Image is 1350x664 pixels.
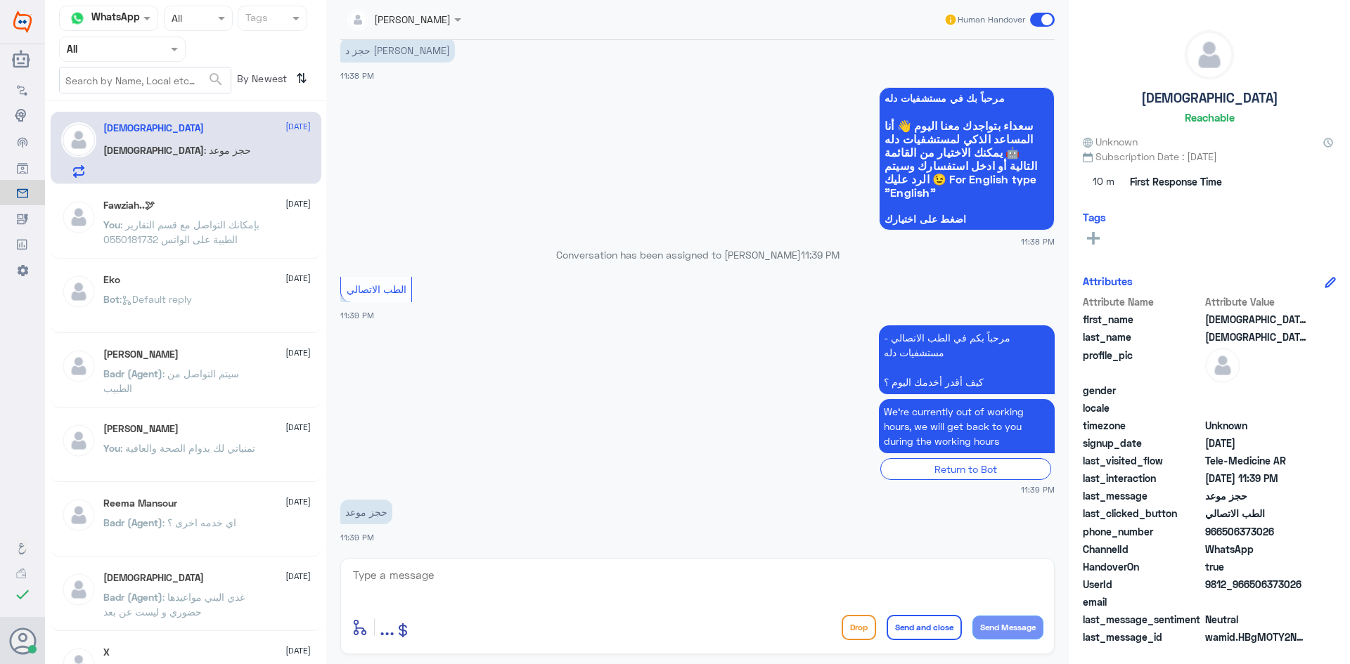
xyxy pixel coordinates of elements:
[1083,312,1202,327] span: first_name
[879,399,1055,453] p: 30/8/2025, 11:39 PM
[231,67,290,95] span: By Newest
[1205,594,1307,609] span: null
[1185,31,1233,79] img: defaultAdmin.png
[1130,174,1222,189] span: First Response Time
[1205,577,1307,592] span: 9812_966506373026
[1083,211,1106,223] h6: Tags
[1083,348,1202,380] span: profile_pic
[380,614,394,639] span: ...
[347,283,406,295] span: الطب الاتصالي
[1083,134,1138,149] span: Unknown
[1083,383,1202,398] span: gender
[1083,330,1202,344] span: last_name
[207,71,224,88] span: search
[885,93,1049,104] span: مرحباً بك في مستشفيات دله
[285,644,311,657] span: [DATE]
[340,247,1055,262] p: Conversation has been assigned to [PERSON_NAME]
[880,458,1051,480] div: Return to Bot
[103,442,120,454] span: You
[1205,559,1307,574] span: true
[14,586,31,603] i: check
[13,11,32,33] img: Widebot Logo
[1083,542,1202,556] span: ChannelId
[120,442,255,454] span: : تمنياتي لك بدوام الصحة والعافية
[1083,294,1202,309] span: Attribute Name
[1205,401,1307,415] span: null
[1083,436,1202,450] span: signup_date
[1083,559,1202,574] span: HandoverOn
[61,572,96,607] img: defaultAdmin.png
[285,346,311,359] span: [DATE]
[1083,630,1202,644] span: last_message_id
[1205,348,1240,383] img: defaultAdmin.png
[103,293,120,305] span: Bot
[340,311,374,320] span: 11:39 PM
[103,144,204,156] span: [DEMOGRAPHIC_DATA]
[61,274,96,309] img: defaultAdmin.png
[103,646,110,658] h5: X
[340,38,455,63] p: 30/8/2025, 11:38 PM
[1205,612,1307,627] span: 0
[801,249,840,261] span: 11:39 PM
[9,627,36,654] button: Avatar
[285,272,311,285] span: [DATE]
[285,421,311,434] span: [DATE]
[1083,488,1202,503] span: last_message
[1083,401,1202,415] span: locale
[103,591,162,603] span: Badr (Agent)
[120,293,192,305] span: : Default reply
[1205,542,1307,556] span: 2
[103,200,155,211] h5: Fawziah..🕊
[103,274,120,286] h5: Eko
[103,219,259,245] span: : بإمكانك التواصل مع قسم التقارير الطبية على الواتس 0550181732
[103,219,120,230] span: You
[1205,312,1307,327] span: سبحان
[1083,577,1202,592] span: UserId
[1083,149,1336,164] span: Subscription Date : [DATE]
[285,197,311,210] span: [DATE]
[1205,524,1307,539] span: 966506373026
[61,200,96,235] img: defaultAdmin.png
[1083,506,1202,521] span: last_clicked_button
[285,120,311,133] span: [DATE]
[380,611,394,643] button: ...
[103,349,179,360] h5: Anas
[103,572,204,584] h5: سبحان الله
[340,500,392,524] p: 30/8/2025, 11:39 PM
[1205,453,1307,468] span: Tele-Medicine AR
[1205,383,1307,398] span: null
[842,615,876,640] button: Drop
[1083,169,1125,195] span: 10 m
[204,144,251,156] span: : حجز موعد
[1205,436,1307,450] span: 2025-08-30T20:38:17.265Z
[103,122,204,134] h5: سبحان الله
[1205,294,1307,309] span: Attribute Value
[285,495,311,508] span: [DATE]
[103,516,162,528] span: Badr (Agent)
[285,570,311,582] span: [DATE]
[1083,275,1133,287] h6: Attributes
[1083,612,1202,627] span: last_message_sentiment
[103,367,239,394] span: : سيتم التواصل من الطبيب
[972,616,1043,639] button: Send Message
[1205,330,1307,344] span: الله
[340,533,374,542] span: 11:39 PM
[879,325,1055,394] p: 30/8/2025, 11:39 PM
[103,591,245,618] span: : غدي البني مواعيدها حضوري و ليست عن بعد
[296,67,307,90] i: ⇅
[103,497,177,509] h5: Reema Mansour
[162,516,236,528] span: : اي خدمه اخرى ؟
[1021,483,1055,495] span: 11:39 PM
[1205,506,1307,521] span: الطب الاتصالي
[61,497,96,533] img: defaultAdmin.png
[1083,524,1202,539] span: phone_number
[1083,453,1202,468] span: last_visited_flow
[243,10,268,28] div: Tags
[958,13,1025,26] span: Human Handover
[887,615,962,640] button: Send and close
[61,122,96,157] img: defaultAdmin.png
[61,349,96,384] img: defaultAdmin.png
[1083,594,1202,609] span: email
[1083,471,1202,486] span: last_interaction
[1205,488,1307,503] span: حجز موعد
